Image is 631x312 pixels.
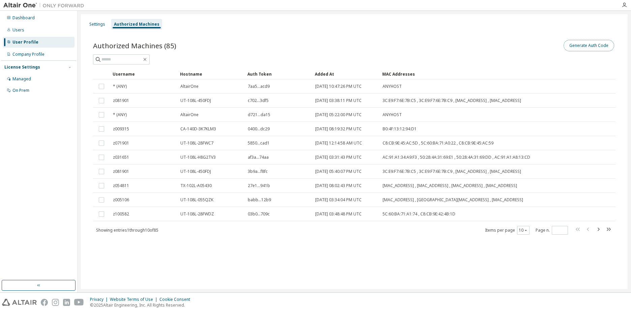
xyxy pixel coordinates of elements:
span: z009315 [113,126,129,132]
span: Items per page [485,226,530,235]
span: Authorized Machines (85) [93,41,176,50]
span: CA-140D-3K7KLM3 [180,126,216,132]
span: ANYHOST [383,84,402,89]
span: [DATE] 05:40:07 PM UTC [315,169,362,174]
span: [DATE] 08:19:32 PM UTC [315,126,362,132]
span: [MAC_ADDRESS] , [GEOGRAPHIC_DATA][MAC_ADDRESS] , [MAC_ADDRESS] [383,197,523,203]
span: z054811 [113,183,129,188]
img: altair_logo.svg [2,299,37,306]
img: instagram.svg [52,299,59,306]
span: UT-108L-450FDJ [180,169,211,174]
span: AC:91:A1:34:A9:F3 , 50:28:4A:31:69:E1 , 50:28:4A:31:69:DD , AC:91:A1:A8:13:CD [383,155,530,160]
span: ANYHOST [383,112,402,118]
span: TX-102L-A05430 [180,183,212,188]
span: 3C:E9:F7:6E:7B:C5 , 3C:E9:F7:6E:7B:C9 , [MAC_ADDRESS] , [MAC_ADDRESS] [383,98,521,103]
span: d721...da15 [248,112,270,118]
span: C8:CB:9E:45:AC:5D , 5C:60:BA:71:A0:22 , C8:CB:9E:45:AC:59 [383,140,493,146]
span: Showing entries 1 through 10 of 85 [96,227,158,233]
span: * (ANY) [113,84,127,89]
span: z100582 [113,211,129,217]
span: babb...12b9 [248,197,271,203]
span: [DATE] 08:02:43 PM UTC [315,183,362,188]
div: Auth Token [247,69,309,79]
span: [DATE] 05:22:00 PM UTC [315,112,362,118]
span: af3a...74aa [248,155,269,160]
img: facebook.svg [41,299,48,306]
button: Generate Auth Code [564,40,614,51]
span: 7aa5...acd9 [248,84,270,89]
div: Managed [12,76,31,82]
span: B0:4F:13:12:94:D1 [383,126,417,132]
div: Privacy [90,297,110,302]
span: AltairOne [180,84,199,89]
span: 3C:E9:F7:6E:7B:C5 , 3C:E9:F7:6E:7B:C9 , [MAC_ADDRESS] , [MAC_ADDRESS] [383,169,521,174]
div: Cookie Consent [159,297,194,302]
div: Authorized Machines [114,22,159,27]
span: z005106 [113,197,129,203]
img: linkedin.svg [63,299,70,306]
div: Dashboard [12,15,35,21]
span: 5850...cad1 [248,140,270,146]
span: UT-108L-28FWC7 [180,140,213,146]
div: MAC Addresses [382,69,547,79]
span: * (ANY) [113,112,127,118]
div: License Settings [4,64,40,70]
span: 27e1...941b [248,183,270,188]
span: Page n. [536,226,568,235]
span: 03b0...709c [248,211,270,217]
button: 10 [519,228,528,233]
div: Added At [315,69,377,79]
span: z081901 [113,169,129,174]
span: AltairOne [180,112,199,118]
span: [DATE] 10:47:26 PM UTC [315,84,362,89]
span: 3b9a...f8fc [248,169,268,174]
span: [DATE] 03:31:43 PM UTC [315,155,362,160]
span: z071901 [113,140,129,146]
img: Altair One [3,2,88,9]
span: [DATE] 03:34:04 PM UTC [315,197,362,203]
div: Company Profile [12,52,44,57]
p: © 2025 Altair Engineering, Inc. All Rights Reserved. [90,302,194,308]
div: Users [12,27,24,33]
span: UT-108L-H8G2TV3 [180,155,216,160]
span: UT-108L-055QZK [180,197,213,203]
div: Website Terms of Use [110,297,159,302]
span: UT-108L-28FWDZ [180,211,214,217]
span: [DATE] 03:48:48 PM UTC [315,211,362,217]
span: [MAC_ADDRESS] , [MAC_ADDRESS] , [MAC_ADDRESS] , [MAC_ADDRESS] [383,183,517,188]
span: [DATE] 12:14:58 AM UTC [315,140,362,146]
div: Username [113,69,175,79]
span: c702...3df5 [248,98,269,103]
div: Hostname [180,69,242,79]
div: Settings [89,22,105,27]
div: User Profile [12,40,38,45]
span: [DATE] 03:38:11 PM UTC [315,98,362,103]
div: On Prem [12,88,29,93]
img: youtube.svg [74,299,84,306]
span: z081901 [113,98,129,103]
span: 0400...dc29 [248,126,270,132]
span: 5C:60:BA:71:A1:74 , C8:CB:9E:42:4B:1D [383,211,455,217]
span: UT-108L-450FDJ [180,98,211,103]
span: z031651 [113,155,129,160]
